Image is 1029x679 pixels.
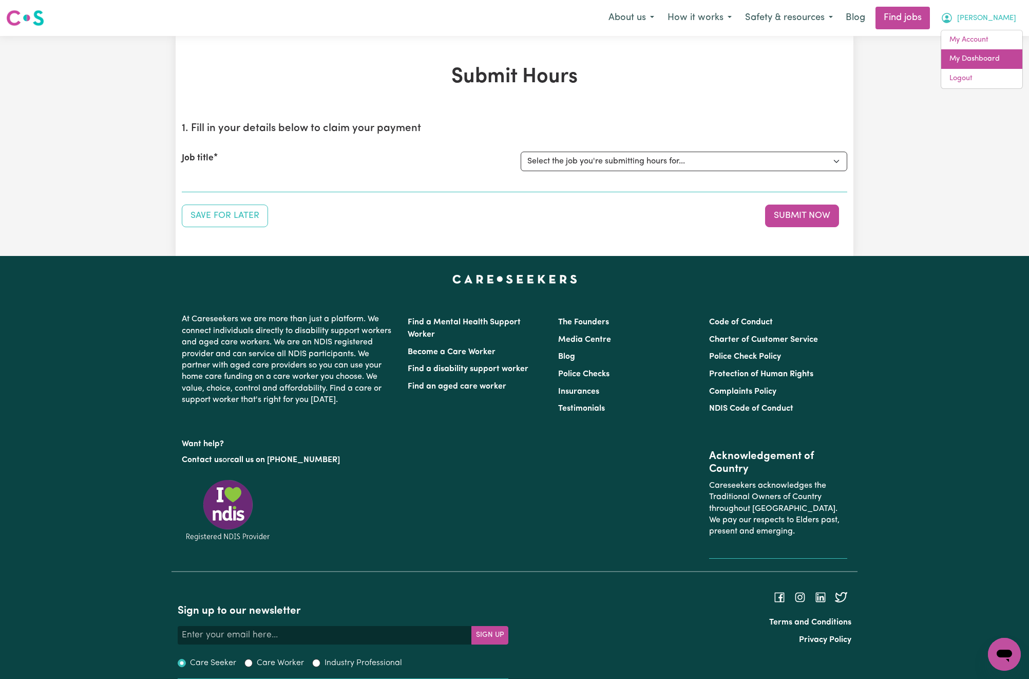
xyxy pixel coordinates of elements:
[257,657,304,669] label: Care Worker
[957,13,1016,24] span: [PERSON_NAME]
[408,382,506,391] a: Find an aged care worker
[840,7,871,29] a: Blog
[941,69,1022,88] a: Logout
[835,593,847,601] a: Follow Careseekers on Twitter
[941,30,1022,50] a: My Account
[709,388,776,396] a: Complaints Policy
[408,318,521,339] a: Find a Mental Health Support Worker
[471,626,508,645] button: Subscribe
[182,434,395,450] p: Want help?
[230,456,340,464] a: call us on [PHONE_NUMBER]
[875,7,930,29] a: Find jobs
[6,9,44,27] img: Careseekers logo
[934,7,1023,29] button: My Account
[558,353,575,361] a: Blog
[602,7,661,29] button: About us
[452,274,577,283] a: Careseekers home page
[941,49,1022,69] a: My Dashboard
[325,657,402,669] label: Industry Professional
[558,388,599,396] a: Insurances
[709,405,793,413] a: NDIS Code of Conduct
[182,65,847,89] h1: Submit Hours
[765,205,839,227] button: Submit your job report
[709,476,847,542] p: Careseekers acknowledges the Traditional Owners of Country throughout [GEOGRAPHIC_DATA]. We pay o...
[558,405,605,413] a: Testimonials
[178,626,472,645] input: Enter your email here...
[178,605,508,618] h2: Sign up to our newsletter
[709,450,847,476] h2: Acknowledgement of Country
[182,122,847,135] h2: 1. Fill in your details below to claim your payment
[709,318,773,326] a: Code of Conduct
[941,30,1023,89] div: My Account
[182,309,395,410] p: At Careseekers we are more than just a platform. We connect individuals directly to disability su...
[182,450,395,470] p: or
[738,7,840,29] button: Safety & resources
[709,370,813,378] a: Protection of Human Rights
[182,478,274,542] img: Registered NDIS provider
[709,336,818,344] a: Charter of Customer Service
[6,6,44,30] a: Careseekers logo
[769,618,851,627] a: Terms and Conditions
[182,152,214,165] label: Job title
[190,657,236,669] label: Care Seeker
[773,593,786,601] a: Follow Careseekers on Facebook
[988,638,1021,671] iframe: Button to launch messaging window
[558,336,611,344] a: Media Centre
[558,370,609,378] a: Police Checks
[408,365,528,373] a: Find a disability support worker
[182,456,222,464] a: Contact us
[799,636,851,644] a: Privacy Policy
[814,593,827,601] a: Follow Careseekers on LinkedIn
[794,593,806,601] a: Follow Careseekers on Instagram
[661,7,738,29] button: How it works
[558,318,609,326] a: The Founders
[182,205,268,227] button: Save your job report
[709,353,781,361] a: Police Check Policy
[408,348,496,356] a: Become a Care Worker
